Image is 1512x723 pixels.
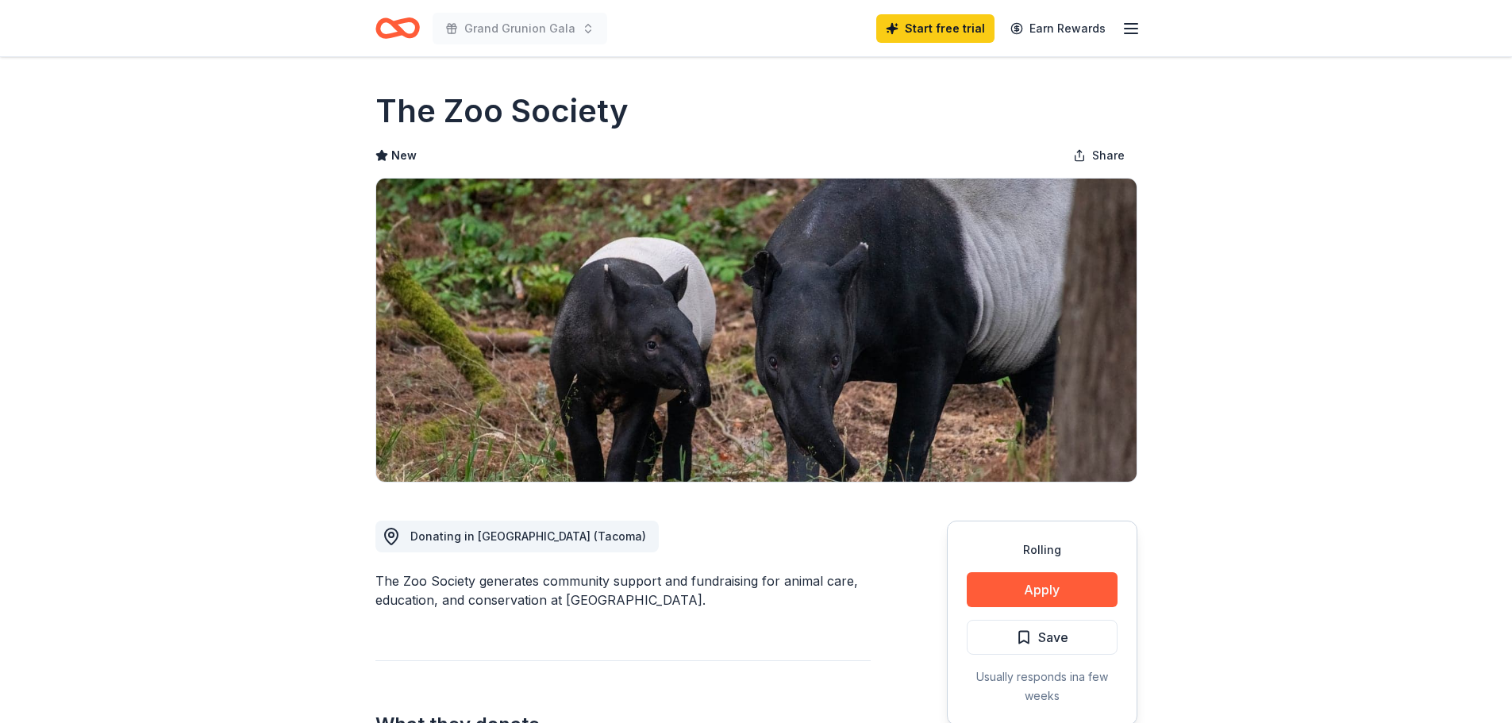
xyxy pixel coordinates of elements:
[375,571,871,610] div: The Zoo Society generates community support and fundraising for animal care, education, and conse...
[391,146,417,165] span: New
[1001,14,1115,43] a: Earn Rewards
[375,89,629,133] h1: The Zoo Society
[967,620,1118,655] button: Save
[876,14,995,43] a: Start free trial
[433,13,607,44] button: Grand Grunion Gala
[376,179,1137,482] img: Image for The Zoo Society
[410,529,646,543] span: Donating in [GEOGRAPHIC_DATA] (Tacoma)
[375,10,420,47] a: Home
[464,19,575,38] span: Grand Grunion Gala
[967,667,1118,706] div: Usually responds in a few weeks
[1060,140,1137,171] button: Share
[1038,627,1068,648] span: Save
[967,540,1118,560] div: Rolling
[1092,146,1125,165] span: Share
[967,572,1118,607] button: Apply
